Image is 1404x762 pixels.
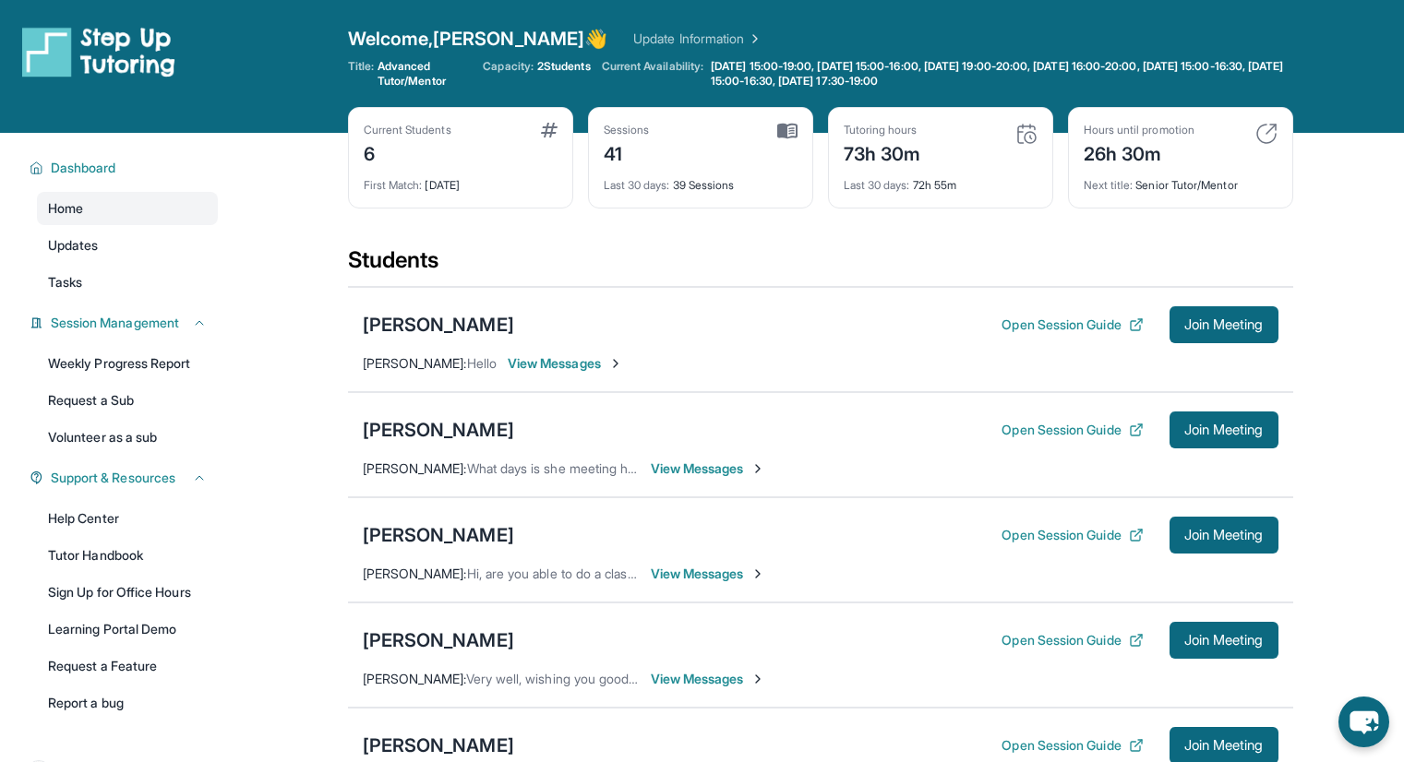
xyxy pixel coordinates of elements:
[466,671,671,686] span: Very well, wishing you good health.
[348,26,608,52] span: Welcome, [PERSON_NAME] 👋
[363,566,467,581] span: [PERSON_NAME] :
[1002,316,1143,334] button: Open Session Guide
[483,59,534,74] span: Capacity:
[602,59,703,89] span: Current Availability:
[363,732,514,758] div: [PERSON_NAME]
[37,421,218,454] a: Volunteer as a sub
[43,314,207,332] button: Session Management
[844,178,910,192] span: Last 30 days :
[51,314,179,332] span: Session Management
[608,356,623,371] img: Chevron-Right
[364,167,558,193] div: [DATE]
[48,199,83,218] span: Home
[1002,421,1143,439] button: Open Session Guide
[750,672,765,686] img: Chevron-Right
[1170,517,1278,554] button: Join Meeting
[651,459,766,478] span: View Messages
[22,26,175,77] img: logo
[1084,167,1278,193] div: Senior Tutor/Mentor
[43,469,207,487] button: Support & Resources
[467,355,497,371] span: Hello
[51,469,175,487] span: Support & Resources
[777,123,798,139] img: card
[37,502,218,535] a: Help Center
[508,354,623,373] span: View Messages
[1084,123,1194,137] div: Hours until promotion
[633,30,762,48] a: Update Information
[364,178,423,192] span: First Match :
[1184,740,1264,751] span: Join Meeting
[363,627,514,653] div: [PERSON_NAME]
[363,417,514,443] div: [PERSON_NAME]
[537,59,591,74] span: 2 Students
[1084,178,1134,192] span: Next title :
[1002,631,1143,649] button: Open Session Guide
[844,137,921,167] div: 73h 30m
[651,565,766,583] span: View Messages
[48,273,82,292] span: Tasks
[37,192,218,225] a: Home
[1002,526,1143,544] button: Open Session Guide
[363,671,466,686] span: [PERSON_NAME] :
[1184,635,1264,646] span: Join Meeting
[467,566,872,581] span: Hi, are you able to do a class [DATE]? [PERSON_NAME] is wait online.
[1002,736,1143,755] button: Open Session Guide
[1184,424,1264,435] span: Join Meeting
[744,30,762,48] img: Chevron Right
[844,167,1038,193] div: 72h 55m
[363,522,514,548] div: [PERSON_NAME]
[37,384,218,417] a: Request a Sub
[348,245,1293,286] div: Students
[707,59,1292,89] a: [DATE] 15:00-19:00, [DATE] 15:00-16:00, [DATE] 19:00-20:00, [DATE] 16:00-20:00, [DATE] 15:00-16:3...
[363,355,467,371] span: [PERSON_NAME] :
[37,686,218,720] a: Report a bug
[37,347,218,380] a: Weekly Progress Report
[844,123,921,137] div: Tutoring hours
[604,167,798,193] div: 39 Sessions
[37,649,218,683] a: Request a Feature
[48,236,99,255] span: Updates
[1184,530,1264,541] span: Join Meeting
[43,159,207,177] button: Dashboard
[1184,319,1264,330] span: Join Meeting
[604,123,650,137] div: Sessions
[1338,697,1389,747] button: chat-button
[364,137,451,167] div: 6
[363,460,467,476] span: [PERSON_NAME] :
[541,123,558,137] img: card
[364,123,451,137] div: Current Students
[51,159,116,177] span: Dashboard
[348,59,374,89] span: Title:
[750,566,765,581] img: Chevron-Right
[604,137,650,167] div: 41
[378,59,472,89] span: Advanced Tutor/Mentor
[1255,123,1278,145] img: card
[750,461,765,476] img: Chevron-Right
[37,539,218,572] a: Tutor Handbook
[1015,123,1038,145] img: card
[37,229,218,262] a: Updates
[1170,622,1278,659] button: Join Meeting
[651,670,766,688] span: View Messages
[1170,411,1278,448] button: Join Meeting
[604,178,670,192] span: Last 30 days :
[37,266,218,299] a: Tasks
[1084,137,1194,167] div: 26h 30m
[363,312,514,338] div: [PERSON_NAME]
[37,576,218,609] a: Sign Up for Office Hours
[1170,306,1278,343] button: Join Meeting
[711,59,1289,89] span: [DATE] 15:00-19:00, [DATE] 15:00-16:00, [DATE] 19:00-20:00, [DATE] 16:00-20:00, [DATE] 15:00-16:3...
[37,613,218,646] a: Learning Portal Demo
